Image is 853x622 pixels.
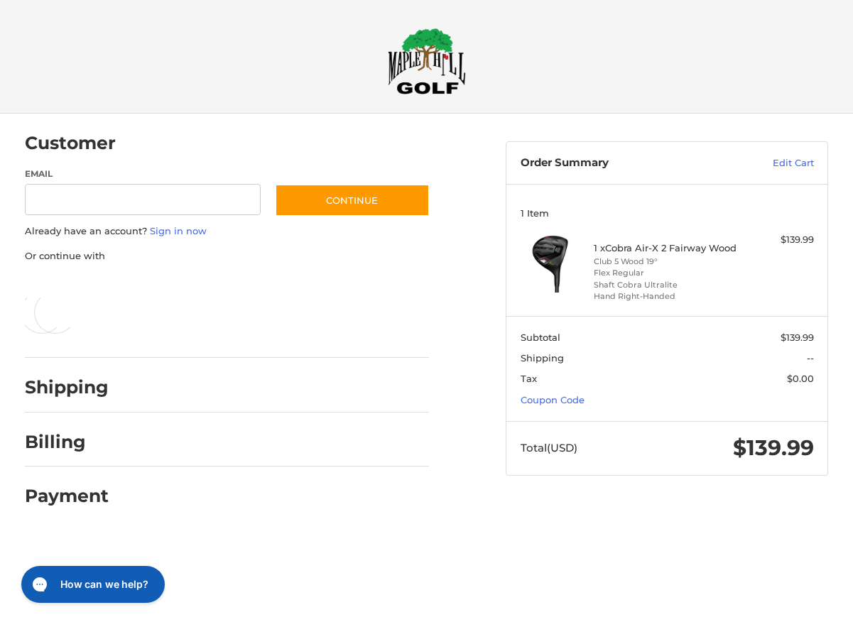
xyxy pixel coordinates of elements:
div: $139.99 [740,233,813,247]
li: Club 5 Wood 19° [594,256,737,268]
li: Hand Right-Handed [594,290,737,302]
iframe: Gorgias live chat messenger [14,561,169,608]
a: Sign in now [150,225,207,236]
button: Continue [275,184,430,217]
a: Edit Cart [720,156,814,170]
h2: Shipping [25,376,109,398]
iframe: PayPal-venmo [48,277,155,302]
p: Or continue with [25,249,429,263]
h2: Billing [25,431,108,453]
a: Coupon Code [521,394,585,405]
span: Tax [521,373,537,384]
h2: Payment [25,485,109,507]
li: Shaft Cobra Ultralite [594,279,737,291]
li: Flex Regular [594,267,737,279]
p: Already have an account? [25,224,429,239]
span: $139.99 [733,435,814,461]
span: Total (USD) [521,441,577,454]
span: Shipping [521,352,564,364]
iframe: Google Customer Reviews [736,584,853,622]
h2: Customer [25,132,116,154]
h3: Order Summary [521,156,720,170]
label: Email [25,168,261,180]
span: $139.99 [781,332,814,343]
h4: 1 x Cobra Air-X 2 Fairway Wood [594,242,737,253]
h3: 1 Item [521,207,814,219]
img: Maple Hill Golf [388,28,466,94]
span: -- [807,352,814,364]
span: $0.00 [787,373,814,384]
span: Subtotal [521,332,560,343]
